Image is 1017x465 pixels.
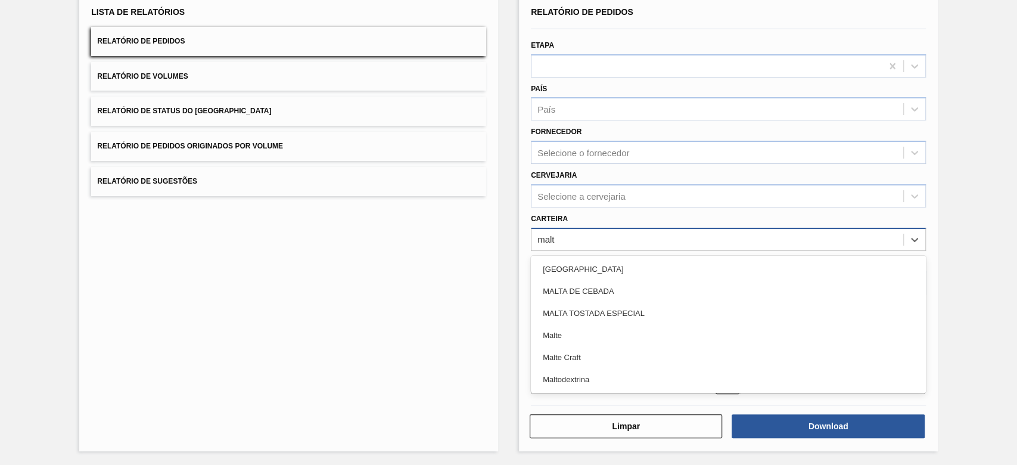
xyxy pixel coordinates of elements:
[531,7,633,17] span: Relatório de Pedidos
[97,72,188,80] span: Relatório de Volumes
[531,85,547,93] label: País
[537,148,629,158] div: Selecione o fornecedor
[91,62,486,91] button: Relatório de Volumes
[91,97,486,126] button: Relatório de Status do [GEOGRAPHIC_DATA]
[97,37,185,45] span: Relatório de Pedidos
[531,128,581,136] label: Fornecedor
[531,324,926,346] div: Malte
[531,280,926,302] div: MALTA DE CEBADA
[91,167,486,196] button: Relatório de Sugestões
[91,27,486,56] button: Relatório de Pedidos
[531,258,926,280] div: [GEOGRAPHIC_DATA]
[537,104,555,114] div: País
[530,414,722,438] button: Limpar
[91,7,185,17] span: Lista de Relatórios
[97,177,197,185] span: Relatório de Sugestões
[531,302,926,324] div: MALTA TOSTADA ESPECIAL
[537,191,626,201] div: Selecione a cervejaria
[91,132,486,161] button: Relatório de Pedidos Originados por Volume
[531,171,577,179] label: Cervejaria
[531,215,568,223] label: Carteira
[97,107,271,115] span: Relatório de Status do [GEOGRAPHIC_DATA]
[531,368,926,390] div: Maltodextrina
[531,41,554,49] label: Etapa
[531,346,926,368] div: Malte Craft
[97,142,283,150] span: Relatório de Pedidos Originados por Volume
[732,414,924,438] button: Download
